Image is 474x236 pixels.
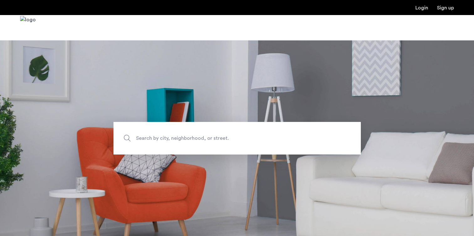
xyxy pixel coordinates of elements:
[113,122,361,155] input: Apartment Search
[437,5,454,10] a: Registration
[20,16,36,39] a: Cazamio Logo
[415,5,428,10] a: Login
[136,134,309,142] span: Search by city, neighborhood, or street.
[20,16,36,39] img: logo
